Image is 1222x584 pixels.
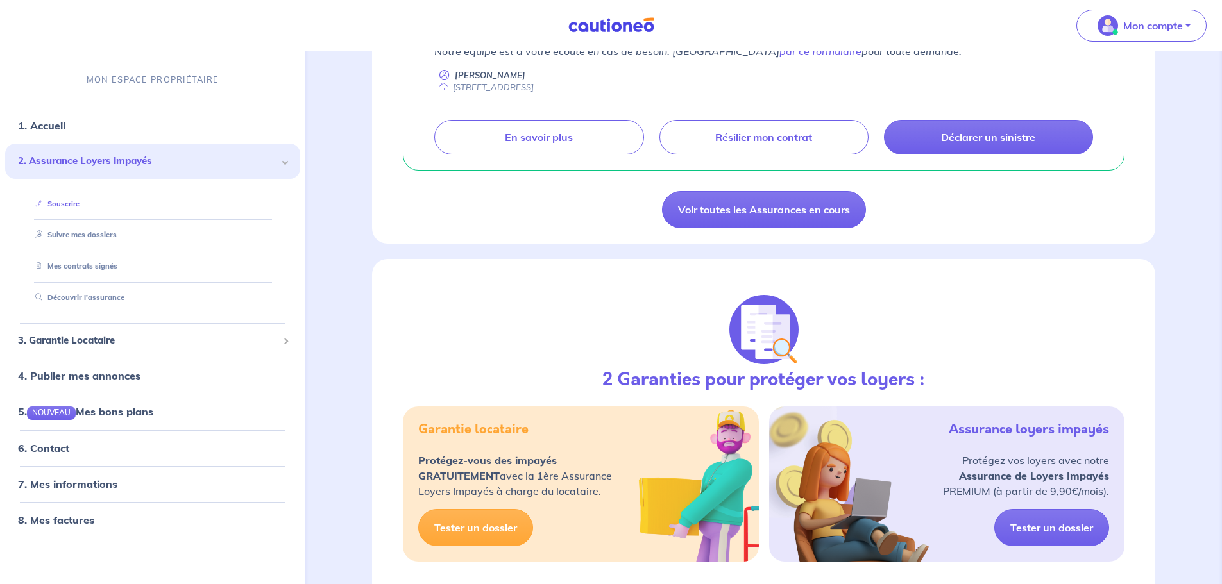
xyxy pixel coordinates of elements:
[662,191,866,228] a: Voir toutes les Assurances en cours
[455,69,525,81] p: [PERSON_NAME]
[21,194,285,215] div: Souscrire
[434,120,643,154] a: En savoir plus
[21,287,285,308] div: Découvrir l'assurance
[5,435,300,461] div: 6. Contact
[418,453,612,499] p: avec la 1ère Assurance Loyers Impayés à charge du locataire.
[5,363,300,388] div: 4. Publier mes annonces
[434,81,534,94] div: [STREET_ADDRESS]
[779,45,861,58] a: par ce formulaire
[18,154,278,169] span: 2. Assurance Loyers Impayés
[30,231,117,240] a: Suivre mes dossiers
[715,131,812,144] p: Résilier mon contrat
[30,262,117,271] a: Mes contrats signés
[1098,15,1118,36] img: illu_account_valid_menu.svg
[18,442,69,455] a: 6. Contact
[21,225,285,246] div: Suivre mes dossiers
[659,120,869,154] a: Résilier mon contrat
[30,293,124,302] a: Découvrir l'assurance
[21,256,285,277] div: Mes contrats signés
[949,422,1109,437] h5: Assurance loyers impayés
[418,509,533,546] a: Tester un dossier
[959,469,1109,482] strong: Assurance de Loyers Impayés
[5,113,300,138] div: 1. Accueil
[884,120,1093,154] a: Déclarer un sinistre
[18,478,117,490] a: 7. Mes informations
[941,131,1035,144] p: Déclarer un sinistre
[30,199,80,208] a: Souscrire
[602,369,925,391] h3: 2 Garanties pour protéger vos loyers :
[5,471,300,497] div: 7. Mes informations
[1076,10,1207,42] button: illu_account_valid_menu.svgMon compte
[18,513,94,526] a: 8. Mes factures
[18,119,65,132] a: 1. Accueil
[5,144,300,179] div: 2. Assurance Loyers Impayés
[1123,18,1183,33] p: Mon compte
[5,328,300,353] div: 3. Garantie Locataire
[943,453,1109,499] p: Protégez vos loyers avec notre PREMIUM (à partir de 9,90€/mois).
[418,454,557,482] strong: Protégez-vous des impayés GRATUITEMENT
[5,399,300,424] div: 5.NOUVEAUMes bons plans
[5,507,300,533] div: 8. Mes factures
[994,509,1109,546] a: Tester un dossier
[505,131,573,144] p: En savoir plus
[87,74,219,86] p: MON ESPACE PROPRIÉTAIRE
[18,369,140,382] a: 4. Publier mes annonces
[563,17,659,33] img: Cautioneo
[418,422,529,437] h5: Garantie locataire
[18,405,153,418] a: 5.NOUVEAUMes bons plans
[18,333,278,348] span: 3. Garantie Locataire
[729,295,799,364] img: justif-loupe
